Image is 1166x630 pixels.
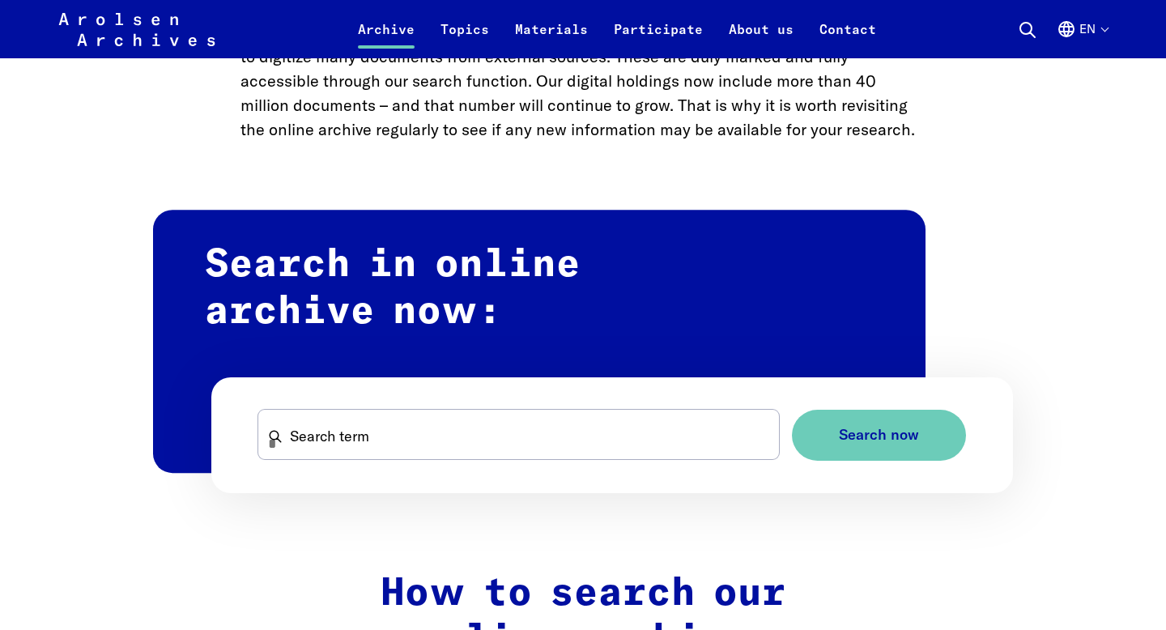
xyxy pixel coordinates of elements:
[502,19,601,58] a: Materials
[345,10,889,49] nav: Primary
[792,410,966,461] button: Search now
[428,19,502,58] a: Topics
[153,210,926,473] h2: Search in online archive now:
[806,19,889,58] a: Contact
[716,19,806,58] a: About us
[1057,19,1108,58] button: English, language selection
[345,19,428,58] a: Archive
[839,427,919,444] span: Search now
[601,19,716,58] a: Participate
